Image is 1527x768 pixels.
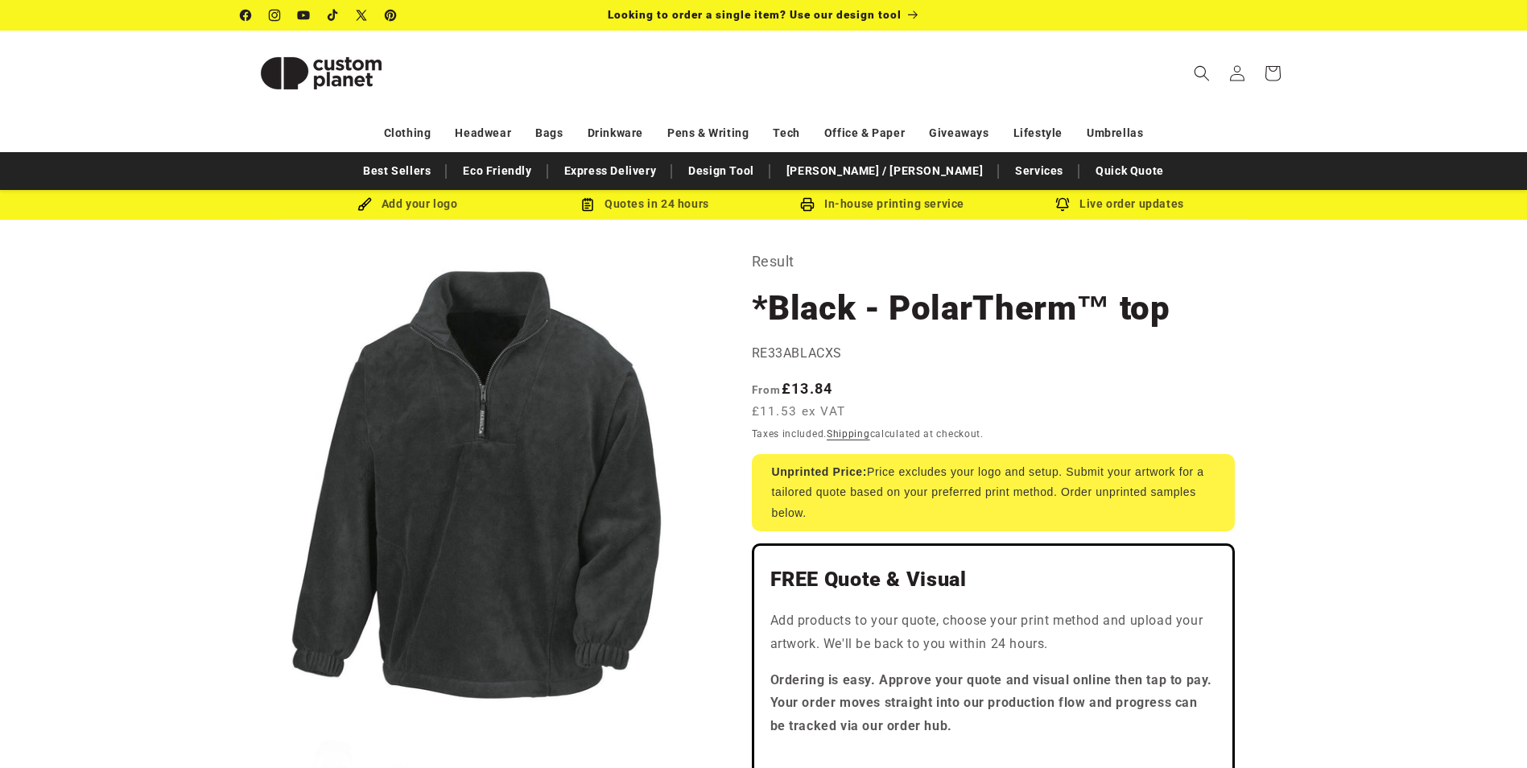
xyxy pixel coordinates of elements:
[1001,194,1239,214] div: Live order updates
[608,8,902,21] span: Looking to order a single item? Use our design tool
[752,403,846,421] span: £11.53 ex VAT
[1087,157,1172,185] a: Quick Quote
[752,426,1235,442] div: Taxes included. calculated at checkout.
[752,383,782,396] span: From
[384,119,431,147] a: Clothing
[752,345,843,361] span: RE33ABLACXS
[929,119,988,147] a: Giveaways
[1013,119,1063,147] a: Lifestyle
[773,119,799,147] a: Tech
[241,37,402,109] img: Custom Planet
[234,31,407,115] a: Custom Planet
[770,609,1216,656] p: Add products to your quote, choose your print method and upload your artwork. We'll be back to yo...
[752,454,1235,531] div: Price excludes your logo and setup. Submit your artwork for a tailored quote based on your prefer...
[1055,197,1070,212] img: Order updates
[778,157,991,185] a: [PERSON_NAME] / [PERSON_NAME]
[770,672,1213,734] strong: Ordering is easy. Approve your quote and visual online then tap to pay. Your order moves straight...
[455,119,511,147] a: Headwear
[580,197,595,212] img: Order Updates Icon
[770,751,1216,767] iframe: Customer reviews powered by Trustpilot
[680,157,762,185] a: Design Tool
[752,287,1235,330] h1: *Black - PolarTherm™ top
[357,197,372,212] img: Brush Icon
[588,119,643,147] a: Drinkware
[535,119,563,147] a: Bags
[556,157,665,185] a: Express Delivery
[455,157,539,185] a: Eco Friendly
[526,194,764,214] div: Quotes in 24 hours
[289,194,526,214] div: Add your logo
[752,249,1235,275] p: Result
[800,197,815,212] img: In-house printing
[772,465,868,478] strong: Unprinted Price:
[1007,157,1071,185] a: Services
[770,567,1216,593] h2: FREE Quote & Visual
[1087,119,1143,147] a: Umbrellas
[824,119,905,147] a: Office & Paper
[1184,56,1220,91] summary: Search
[355,157,439,185] a: Best Sellers
[764,194,1001,214] div: In-house printing service
[667,119,749,147] a: Pens & Writing
[752,380,833,397] strong: £13.84
[827,428,870,440] a: Shipping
